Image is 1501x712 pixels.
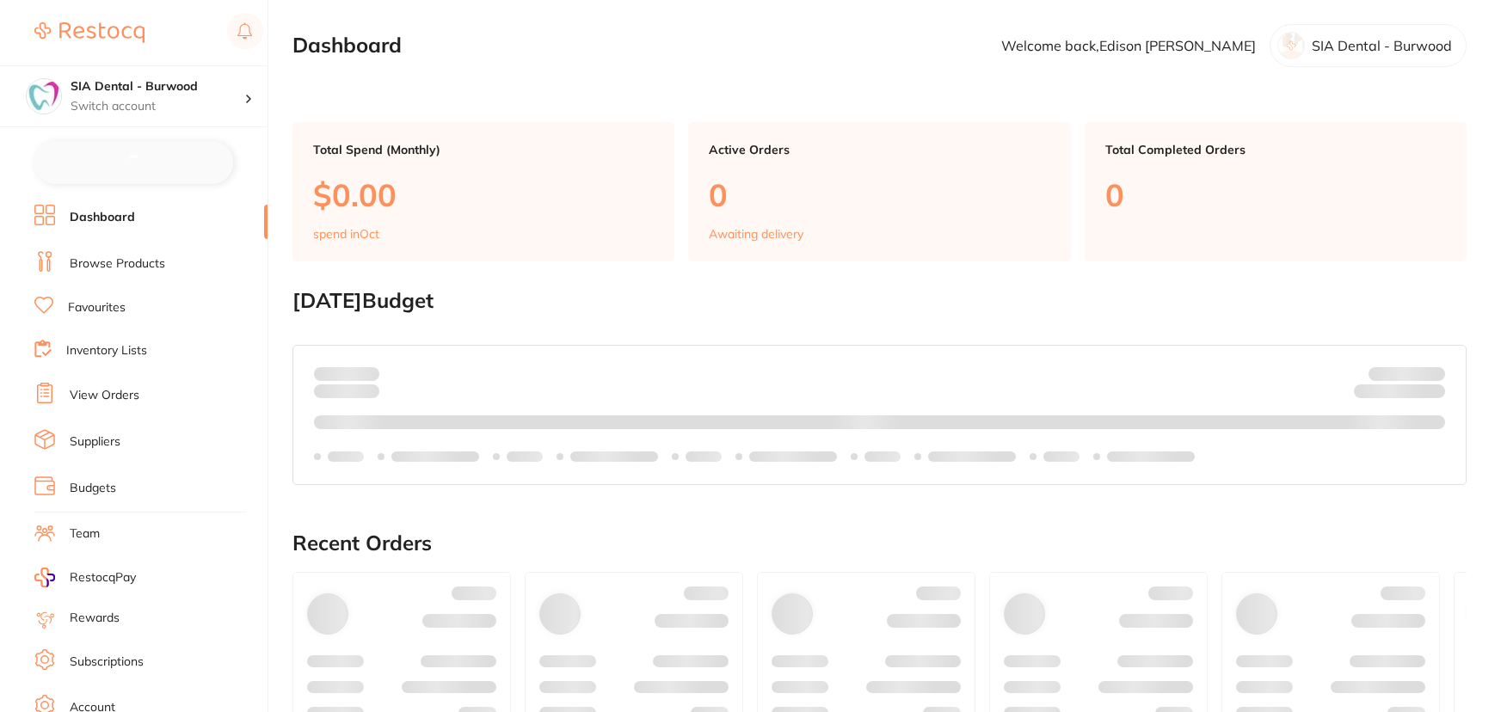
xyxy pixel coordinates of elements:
[70,525,100,543] a: Team
[70,255,165,273] a: Browse Products
[70,387,139,404] a: View Orders
[507,450,543,463] p: Labels
[864,450,901,463] p: Labels
[1369,366,1445,380] p: Budget:
[313,227,379,241] p: spend in Oct
[1105,143,1446,157] p: Total Completed Orders
[1107,450,1195,463] p: Labels extended
[709,143,1049,157] p: Active Orders
[928,450,1016,463] p: Labels extended
[66,342,147,359] a: Inventory Lists
[1312,38,1452,53] p: SIA Dental - Burwood
[1412,365,1445,381] strong: $NaN
[1001,38,1256,53] p: Welcome back, Edison [PERSON_NAME]
[1415,387,1445,402] strong: $0.00
[34,568,55,587] img: RestocqPay
[70,480,116,497] a: Budgets
[1085,122,1467,261] a: Total Completed Orders0
[313,143,654,157] p: Total Spend (Monthly)
[349,365,379,381] strong: $0.00
[70,610,120,627] a: Rewards
[292,289,1467,313] h2: [DATE] Budget
[1105,177,1446,212] p: 0
[749,450,837,463] p: Labels extended
[71,78,244,95] h4: SIA Dental - Burwood
[313,177,654,212] p: $0.00
[34,568,136,587] a: RestocqPay
[709,227,803,241] p: Awaiting delivery
[68,299,126,316] a: Favourites
[34,22,145,43] img: Restocq Logo
[292,34,402,58] h2: Dashboard
[70,433,120,451] a: Suppliers
[71,98,244,115] p: Switch account
[688,122,1070,261] a: Active Orders0Awaiting delivery
[328,450,364,463] p: Labels
[70,569,136,586] span: RestocqPay
[27,79,61,114] img: SIA Dental - Burwood
[314,366,379,380] p: Spent:
[686,450,722,463] p: Labels
[314,381,379,402] p: month
[70,209,135,226] a: Dashboard
[292,122,674,261] a: Total Spend (Monthly)$0.00spend inOct
[34,13,145,52] a: Restocq Logo
[709,177,1049,212] p: 0
[570,450,658,463] p: Labels extended
[292,531,1467,555] h2: Recent Orders
[1043,450,1080,463] p: Labels
[391,450,479,463] p: Labels extended
[1354,381,1445,402] p: Remaining:
[70,654,144,671] a: Subscriptions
